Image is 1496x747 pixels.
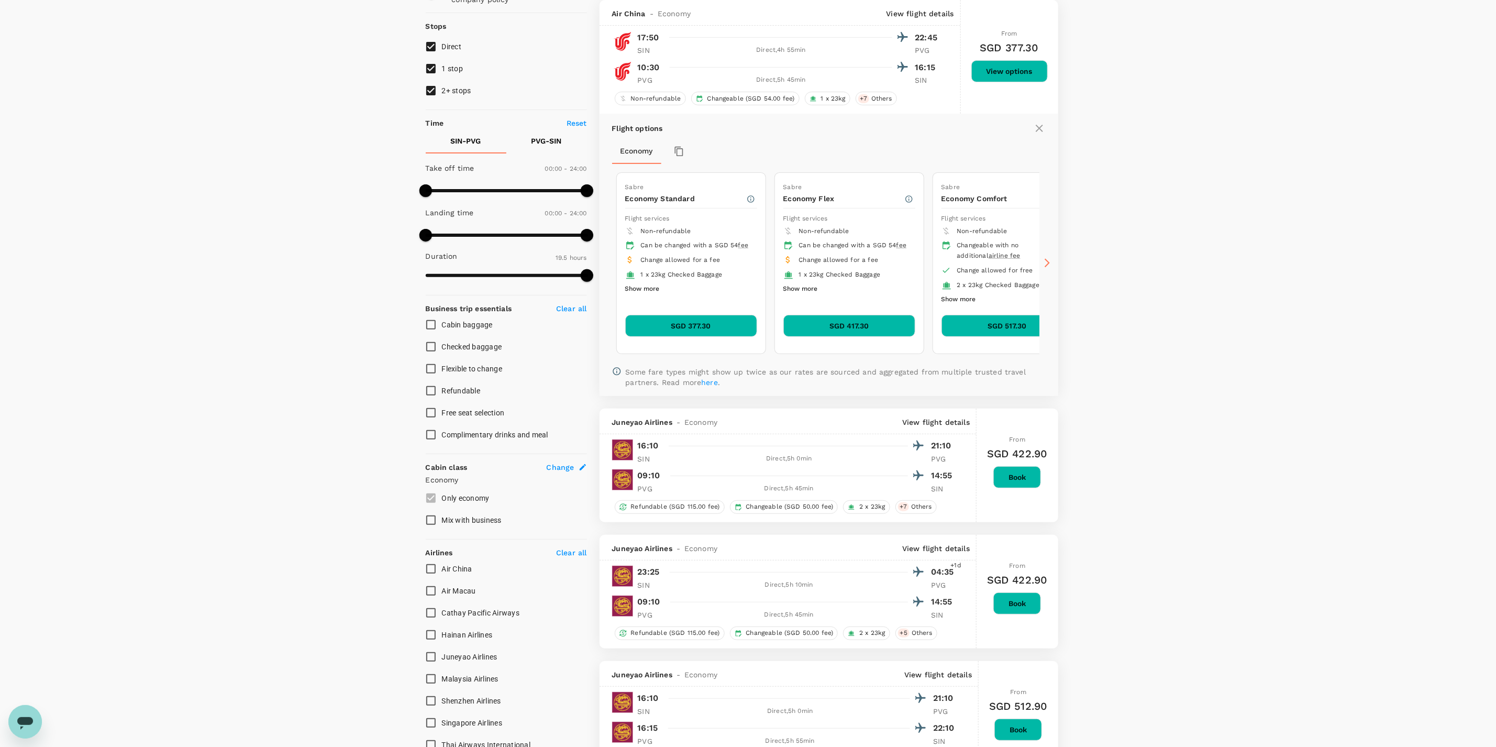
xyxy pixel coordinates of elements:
span: Economy [658,8,691,19]
p: 22:10 [933,722,959,734]
p: 16:10 [638,692,659,705]
div: Direct , 5h 45min [670,75,892,85]
a: here [701,378,718,387]
span: +1d [951,561,961,571]
button: Book [993,466,1041,488]
span: Sabre [783,183,802,191]
h6: SGD 422.90 [987,445,1048,462]
span: Flight services [625,215,670,222]
span: 2 x 23kg [855,502,889,511]
p: 09:10 [638,469,660,482]
p: Flight options [612,123,663,134]
p: 21:10 [933,692,959,705]
span: + 7 [858,94,869,103]
p: SIN [638,454,664,464]
p: Landing time [426,207,474,218]
span: 1 stop [442,64,463,73]
p: PVG [638,484,664,494]
span: 2 x 23kg [855,629,889,638]
span: Others [907,629,937,638]
span: Juneyao Airlines [612,669,672,680]
span: Sabre [941,183,960,191]
span: Change allowed for free [957,267,1033,274]
div: Direct , 5h 45min [670,610,908,620]
p: 10:30 [638,61,660,74]
span: - [646,8,658,19]
div: Changeable (SGD 54.00 fee) [691,92,800,105]
p: PVG [638,736,664,746]
span: Direct [442,42,462,51]
p: Economy [426,475,587,485]
span: 2 x 23kg Checked Baggage [957,281,1040,289]
p: SIN [933,736,959,746]
p: Duration [426,251,458,261]
p: PVG [915,45,941,56]
span: Changeable (SGD 50.00 fee) [742,629,838,638]
div: Direct , 5h 0min [670,454,908,464]
div: Direct , 4h 55min [670,45,892,56]
div: +5Others [895,627,937,640]
p: SIN [931,484,957,494]
img: CA [612,61,633,82]
span: Juneyao Airlines [612,417,672,427]
p: SIN [915,75,941,85]
span: From [1001,30,1017,37]
div: Changeable (SGD 50.00 fee) [730,500,838,514]
div: Changeable (SGD 50.00 fee) [730,627,838,640]
p: SIN [638,580,664,590]
p: SIN [638,706,664,717]
span: Change allowed for a fee [799,256,879,263]
p: PVG [638,75,664,85]
button: SGD 517.30 [941,315,1073,337]
p: PVG [638,610,664,620]
p: Economy Comfort [941,193,1062,204]
p: Clear all [556,303,586,314]
div: Changeable with no additional [957,240,1065,261]
button: Book [993,592,1041,614]
span: + 5 [898,629,910,638]
p: View flight details [902,543,970,554]
strong: Stops [426,22,447,30]
p: Reset [567,118,587,128]
span: Air China [442,565,472,573]
iframe: Button to launch messaging window [8,705,42,739]
p: 23:25 [638,566,660,578]
span: fee [896,241,906,249]
span: 00:00 - 24:00 [545,165,587,172]
span: airline fee [989,252,1021,259]
div: 1 x 23kg [805,92,850,105]
span: Changeable (SGD 50.00 fee) [742,502,838,511]
div: Direct , 5h 55min [670,736,911,746]
span: Flexible to change [442,365,503,373]
p: Economy Standard [625,193,746,204]
img: HO [612,722,633,743]
span: Economy [684,543,717,554]
p: Economy Flex [783,193,904,204]
p: PVG [933,706,959,717]
span: Checked baggage [442,343,502,351]
img: HO [612,692,633,713]
div: 2 x 23kg [843,500,890,514]
p: Clear all [556,547,586,558]
p: SIN - PVG [451,136,481,146]
p: PVG [931,580,957,590]
p: 16:10 [638,440,659,452]
span: Singapore Airlines [442,719,503,727]
h6: SGD 377.30 [980,39,1039,56]
p: 09:10 [638,596,660,608]
button: Show more [783,282,818,296]
button: Book [994,719,1042,741]
button: SGD 417.30 [783,315,915,337]
p: SIN [931,610,957,620]
span: Air China [612,8,646,19]
span: Juneyao Airlines [612,543,672,554]
span: Others [907,502,936,511]
p: View flight details [904,669,972,680]
span: From [1010,688,1026,696]
p: 14:55 [931,596,957,608]
p: 04:35 [931,566,957,578]
p: PVG - SIN [531,136,562,146]
p: Time [426,118,444,128]
h6: SGD 512.90 [989,698,1048,715]
span: Change [547,462,574,473]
